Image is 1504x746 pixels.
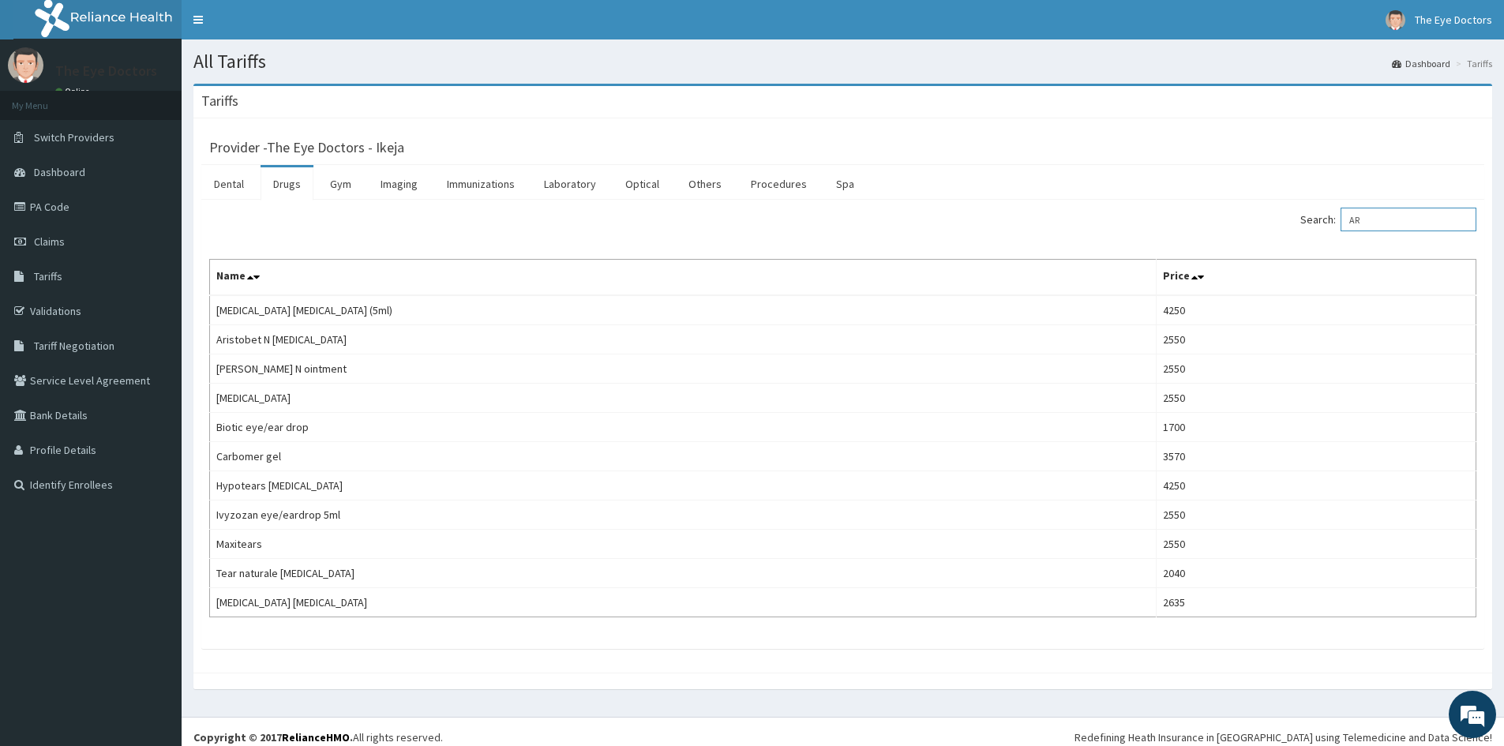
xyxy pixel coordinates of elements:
span: Claims [34,234,65,249]
td: Biotic eye/ear drop [210,413,1157,442]
td: 1700 [1157,413,1476,442]
a: RelianceHMO [282,730,350,744]
span: Tariffs [34,269,62,283]
td: Carbomer gel [210,442,1157,471]
li: Tariffs [1452,57,1492,70]
td: Maxitears [210,530,1157,559]
td: [MEDICAL_DATA] [MEDICAL_DATA] (5ml) [210,295,1157,325]
td: 2550 [1157,384,1476,413]
td: Tear naturale [MEDICAL_DATA] [210,559,1157,588]
td: Ivyzozan eye/eardrop 5ml [210,500,1157,530]
a: Imaging [368,167,430,201]
strong: Copyright © 2017 . [193,730,353,744]
span: Tariff Negotiation [34,339,114,353]
span: Switch Providers [34,130,114,144]
a: Others [676,167,734,201]
td: [PERSON_NAME] N ointment [210,354,1157,384]
td: 2040 [1157,559,1476,588]
div: Chat with us now [82,88,265,109]
span: The Eye Doctors [1415,13,1492,27]
img: User Image [1386,10,1405,30]
label: Search: [1300,208,1476,231]
th: Name [210,260,1157,296]
a: Laboratory [531,167,609,201]
td: 2635 [1157,588,1476,617]
input: Search: [1341,208,1476,231]
textarea: Type your message and hit 'Enter' [8,431,301,486]
a: Immunizations [434,167,527,201]
td: 2550 [1157,530,1476,559]
a: Spa [823,167,867,201]
a: Optical [613,167,672,201]
td: [MEDICAL_DATA] [MEDICAL_DATA] [210,588,1157,617]
a: Dental [201,167,257,201]
td: 2550 [1157,325,1476,354]
h3: Tariffs [201,94,238,108]
span: We're online! [92,199,218,358]
a: Dashboard [1392,57,1450,70]
a: Online [55,86,93,97]
span: Dashboard [34,165,85,179]
p: The Eye Doctors [55,64,157,78]
h3: Provider - The Eye Doctors - Ikeja [209,141,404,155]
h1: All Tariffs [193,51,1492,72]
a: Drugs [261,167,313,201]
img: d_794563401_company_1708531726252_794563401 [29,79,64,118]
a: Procedures [738,167,820,201]
img: User Image [8,47,43,83]
td: [MEDICAL_DATA] [210,384,1157,413]
td: 3570 [1157,442,1476,471]
div: Redefining Heath Insurance in [GEOGRAPHIC_DATA] using Telemedicine and Data Science! [1075,729,1492,745]
a: Gym [317,167,364,201]
div: Minimize live chat window [259,8,297,46]
td: 4250 [1157,295,1476,325]
td: 2550 [1157,500,1476,530]
td: Aristobet N [MEDICAL_DATA] [210,325,1157,354]
td: 4250 [1157,471,1476,500]
th: Price [1157,260,1476,296]
td: 2550 [1157,354,1476,384]
td: Hypotears [MEDICAL_DATA] [210,471,1157,500]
